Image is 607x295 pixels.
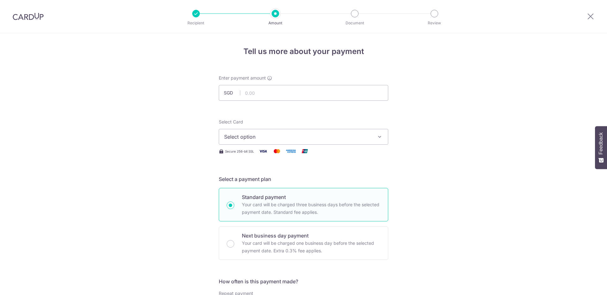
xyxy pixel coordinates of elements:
span: Feedback [598,132,604,154]
img: Union Pay [298,147,311,155]
img: American Express [285,147,297,155]
img: CardUp [13,13,44,20]
p: Your card will be charged one business day before the selected payment date. Extra 0.3% fee applies. [242,239,380,255]
h5: How often is this payment made? [219,278,388,285]
p: Document [331,20,378,26]
span: SGD [224,90,240,96]
p: Next business day payment [242,232,380,239]
span: Enter payment amount [219,75,266,81]
img: Mastercard [271,147,283,155]
span: Select option [224,133,371,141]
span: translation missing: en.payables.payment_networks.credit_card.summary.labels.select_card [219,119,243,124]
p: Amount [252,20,299,26]
input: 0.00 [219,85,388,101]
iframe: Opens a widget where you can find more information [566,276,601,292]
button: Feedback - Show survey [595,126,607,169]
p: Your card will be charged three business days before the selected payment date. Standard fee appl... [242,201,380,216]
h5: Select a payment plan [219,175,388,183]
button: Select option [219,129,388,145]
p: Standard payment [242,193,380,201]
h4: Tell us more about your payment [219,46,388,57]
span: Secure 256-bit SSL [225,149,254,154]
p: Recipient [173,20,219,26]
img: Visa [257,147,269,155]
p: Review [411,20,458,26]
